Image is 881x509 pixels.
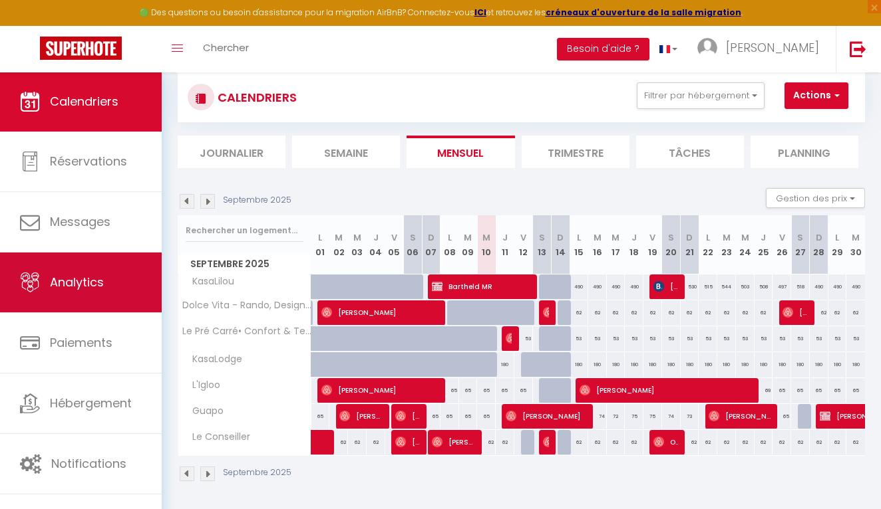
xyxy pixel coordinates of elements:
div: 65 [773,378,791,403]
th: 20 [662,215,681,274]
li: Mensuel [407,136,514,168]
p: Septembre 2025 [223,194,291,207]
th: 16 [588,215,607,274]
div: 62 [570,300,588,325]
div: 62 [681,430,699,455]
div: 65 [496,378,514,403]
div: 62 [846,430,865,455]
div: 65 [828,378,847,403]
th: 27 [791,215,810,274]
div: 62 [588,430,607,455]
div: 75 [643,404,662,429]
th: 17 [607,215,625,274]
div: 62 [828,430,847,455]
th: 12 [514,215,533,274]
button: Besoin d'aide ? [557,38,649,60]
abbr: J [502,231,508,244]
div: 62 [717,430,736,455]
abbr: D [686,231,693,244]
div: 62 [588,300,607,325]
div: 490 [570,274,588,299]
div: 180 [570,352,588,377]
span: [PERSON_NAME] [321,300,439,325]
abbr: J [631,231,637,244]
abbr: S [539,231,545,244]
div: 65 [422,404,440,429]
div: 490 [810,274,828,299]
div: 490 [846,274,865,299]
div: 53 [736,326,755,351]
div: 180 [736,352,755,377]
div: 180 [643,352,662,377]
div: 62 [810,300,828,325]
th: 03 [348,215,367,274]
span: [PERSON_NAME] [432,429,475,455]
div: 62 [625,300,643,325]
abbr: L [318,231,322,244]
div: 503 [736,274,755,299]
abbr: V [779,231,785,244]
abbr: L [448,231,452,244]
span: Hébergement [50,395,132,411]
div: 180 [846,352,865,377]
span: [PERSON_NAME] [783,300,807,325]
div: 62 [755,430,773,455]
th: 07 [422,215,440,274]
div: 65 [791,378,810,403]
div: 490 [607,274,625,299]
abbr: S [668,231,674,244]
th: 28 [810,215,828,274]
div: 62 [755,300,773,325]
a: ICI [474,7,486,18]
div: 180 [755,352,773,377]
abbr: D [816,231,822,244]
abbr: L [577,231,581,244]
button: Filtrer par hébergement [637,82,765,109]
button: Gestion des prix [766,188,865,208]
div: 53 [699,326,717,351]
th: 29 [828,215,847,274]
div: 62 [846,300,865,325]
div: 53 [755,326,773,351]
div: 62 [810,430,828,455]
li: Semaine [292,136,400,168]
div: 508 [755,274,773,299]
div: 62 [791,430,810,455]
div: 530 [681,274,699,299]
th: 26 [773,215,791,274]
div: 53 [643,326,662,351]
div: 62 [699,430,717,455]
div: 180 [828,352,847,377]
div: 62 [643,300,662,325]
span: Paiements [50,334,112,351]
div: 65 [477,378,496,403]
div: 180 [496,352,514,377]
div: 53 [791,326,810,351]
abbr: M [741,231,749,244]
th: 02 [329,215,348,274]
li: Planning [751,136,858,168]
span: [PERSON_NAME] [395,403,420,429]
span: Calendriers [50,93,118,110]
span: Notifications [51,455,126,472]
div: 65 [773,404,791,429]
div: 69 [755,378,773,403]
div: 73 [681,404,699,429]
th: 25 [755,215,773,274]
th: 08 [440,215,459,274]
span: [PERSON_NAME] [395,429,420,455]
div: 74 [662,404,681,429]
abbr: J [373,231,379,244]
div: 65 [459,378,478,403]
a: créneaux d'ouverture de la salle migration [546,7,741,18]
div: 62 [607,430,625,455]
div: 65 [477,404,496,429]
p: Septembre 2025 [223,466,291,479]
span: [PERSON_NAME] [543,300,549,325]
a: ... [PERSON_NAME] [687,26,836,72]
div: 53 [514,326,533,351]
abbr: M [852,231,860,244]
abbr: J [761,231,766,244]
